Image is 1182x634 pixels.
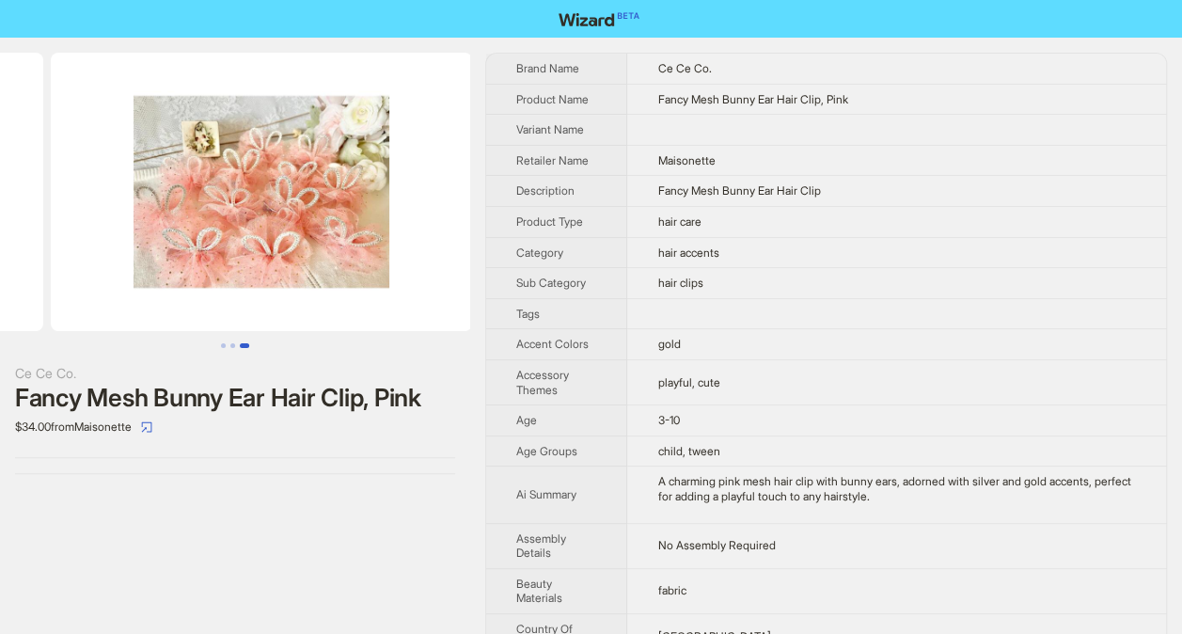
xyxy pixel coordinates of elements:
span: Tags [516,307,540,321]
span: Age Groups [516,444,577,458]
span: Product Name [516,92,589,106]
div: Ce Ce Co. [15,363,455,384]
div: A charming pink mesh hair clip with bunny ears, adorned with silver and gold accents, perfect for... [657,474,1136,503]
span: Beauty Materials [516,577,562,606]
span: Description [516,183,575,198]
span: fabric [657,583,686,597]
div: $34.00 from Maisonette [15,412,455,442]
span: Retailer Name [516,153,589,167]
span: Ce Ce Co. [657,61,711,75]
span: hair clips [657,276,702,290]
img: Fancy Mesh Bunny Ear Hair Clip, Pink image 3 [51,53,472,331]
span: hair care [657,214,701,229]
button: Go to slide 3 [240,343,249,348]
span: Fancy Mesh Bunny Ear Hair Clip [657,183,820,198]
span: child, tween [657,444,719,458]
button: Go to slide 1 [221,343,226,348]
button: Go to slide 2 [230,343,235,348]
span: No Assembly Required [657,538,775,552]
span: Brand Name [516,61,579,75]
span: Accent Colors [516,337,589,351]
span: Sub Category [516,276,586,290]
div: Fancy Mesh Bunny Ear Hair Clip, Pink [15,384,455,412]
span: 3-10 [657,413,679,427]
span: playful, cute [657,375,719,389]
span: Assembly Details [516,531,566,561]
span: Variant Name [516,122,584,136]
span: hair accents [657,246,718,260]
span: Category [516,246,563,260]
span: Ai Summary [516,487,576,501]
span: Product Type [516,214,583,229]
span: Maisonette [657,153,715,167]
span: Fancy Mesh Bunny Ear Hair Clip, Pink [657,92,847,106]
span: select [141,421,152,433]
span: gold [657,337,680,351]
span: Age [516,413,537,427]
span: Accessory Themes [516,368,569,397]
